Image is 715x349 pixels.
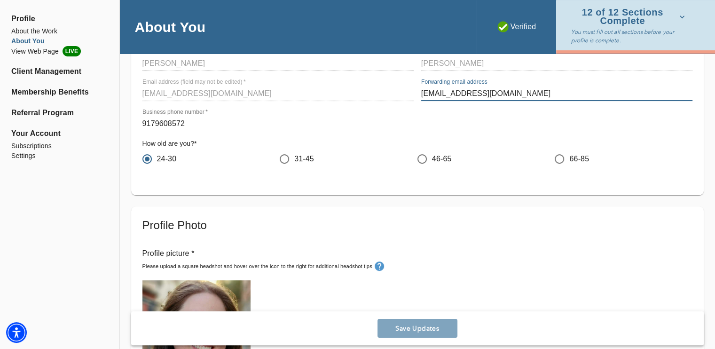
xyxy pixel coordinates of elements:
span: Profile [11,13,108,24]
a: Referral Program [11,107,108,119]
li: View Web Page [11,46,108,56]
p: Profile picture * [142,248,692,259]
span: 31-45 [294,153,314,165]
label: Business phone number [142,110,208,115]
div: Accessibility Menu [6,322,27,343]
a: Client Management [11,66,108,77]
span: 66-85 [569,153,589,165]
label: Forwarding email address [421,79,487,85]
a: About the Work [11,26,108,36]
a: About You [11,36,108,46]
p: Verified [497,21,536,32]
a: Subscriptions [11,141,108,151]
span: Your Account [11,128,108,139]
button: 12 of 12 Sections Complete [571,6,689,28]
h5: Profile Photo [142,218,692,233]
h4: About You [135,18,206,36]
button: tooltip [372,259,386,273]
span: 12 of 12 Sections Complete [571,8,685,25]
span: LIVE [63,46,81,56]
small: Please upload a square headshot and hover over the icon to the right for additional headshot tips [142,263,372,269]
label: Email address (field may not be edited) [142,79,246,85]
a: Membership Benefits [11,87,108,98]
span: 24-30 [157,153,177,165]
a: Settings [11,151,108,161]
h6: How old are you? * [142,139,692,149]
span: 46-65 [432,153,452,165]
p: You must fill out all sections before your profile is complete. [571,28,689,45]
a: View Web PageLIVE [11,46,108,56]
